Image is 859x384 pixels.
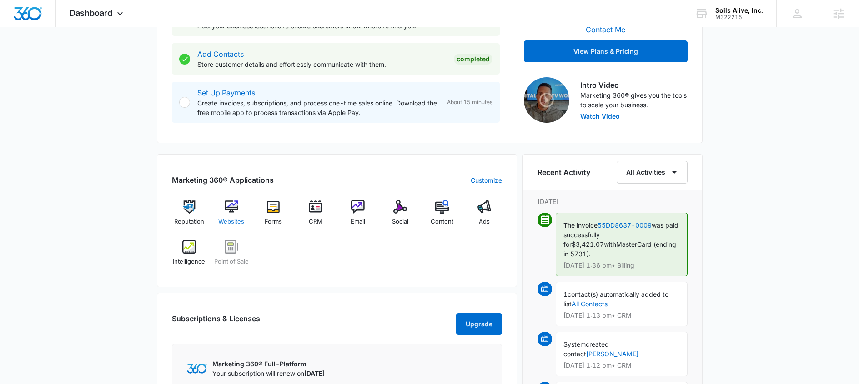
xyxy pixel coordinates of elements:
[341,200,376,233] a: Email
[172,200,207,233] a: Reputation
[425,200,460,233] a: Content
[715,14,763,20] div: account id
[431,217,453,226] span: Content
[479,217,490,226] span: Ads
[174,217,204,226] span: Reputation
[187,364,207,373] img: Marketing 360 Logo
[212,369,325,378] p: Your subscription will renew on
[563,290,568,298] span: 1
[604,240,616,248] span: with
[563,312,680,319] p: [DATE] 1:13 pm • CRM
[212,359,325,369] p: Marketing 360® Full-Platform
[197,60,447,69] p: Store customer details and effortlessly communicate with them.
[580,80,688,90] h3: Intro Video
[214,257,249,266] span: Point of Sale
[577,19,634,40] button: Contact Me
[572,240,604,248] span: $3,421.07
[218,217,244,226] span: Websites
[598,221,652,229] a: 55DD8637-0009
[586,350,638,358] a: [PERSON_NAME]
[563,221,678,248] span: was paid successfully for
[392,217,408,226] span: Social
[304,369,325,377] span: [DATE]
[298,200,333,233] a: CRM
[456,313,502,335] button: Upgrade
[563,240,676,258] span: MasterCard (ending in 5731).
[715,7,763,14] div: account name
[454,54,492,65] div: Completed
[382,200,417,233] a: Social
[471,175,502,185] a: Customize
[173,257,205,266] span: Intelligence
[524,77,569,123] img: Intro Video
[265,217,282,226] span: Forms
[309,217,322,226] span: CRM
[617,161,688,184] button: All Activities
[197,98,440,117] p: Create invoices, subscriptions, and process one-time sales online. Download the free mobile app t...
[563,340,586,348] span: System
[563,290,668,308] span: contact(s) automatically added to list
[524,40,688,62] button: View Plans & Pricing
[580,113,620,120] button: Watch Video
[70,8,112,18] span: Dashboard
[563,362,680,369] p: [DATE] 1:12 pm • CRM
[538,167,590,178] h6: Recent Activity
[538,197,688,206] p: [DATE]
[563,340,609,358] span: created contact
[351,217,365,226] span: Email
[214,240,249,273] a: Point of Sale
[572,300,608,308] a: All Contacts
[172,240,207,273] a: Intelligence
[563,262,680,269] p: [DATE] 1:36 pm • Billing
[256,200,291,233] a: Forms
[467,200,502,233] a: Ads
[172,175,274,185] h2: Marketing 360® Applications
[214,200,249,233] a: Websites
[172,313,260,331] h2: Subscriptions & Licenses
[197,50,244,59] a: Add Contacts
[580,90,688,110] p: Marketing 360® gives you the tools to scale your business.
[563,221,598,229] span: The invoice
[197,88,255,97] a: Set Up Payments
[447,98,492,106] span: About 15 minutes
